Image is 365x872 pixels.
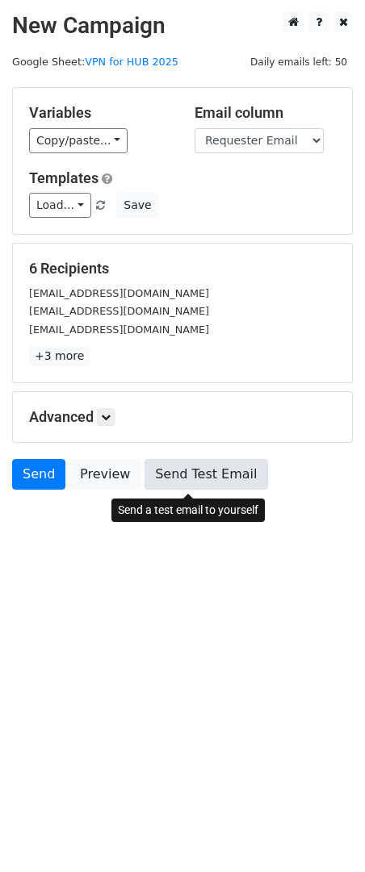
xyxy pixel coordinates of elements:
div: วิดเจ็ตการแชท [284,795,365,872]
a: Send Test Email [145,459,267,490]
a: Copy/paste... [29,128,128,153]
small: [EMAIL_ADDRESS][DOMAIN_NAME] [29,287,209,299]
h5: Variables [29,104,170,122]
small: [EMAIL_ADDRESS][DOMAIN_NAME] [29,305,209,317]
h5: Email column [195,104,336,122]
a: Daily emails left: 50 [245,56,353,68]
a: Preview [69,459,141,490]
h2: New Campaign [12,12,353,40]
iframe: Chat Widget [284,795,365,872]
a: Templates [29,169,99,186]
small: [EMAIL_ADDRESS][DOMAIN_NAME] [29,323,209,336]
a: +3 more [29,346,90,366]
button: Save [116,193,158,218]
h5: Advanced [29,408,336,426]
a: VPN for HUB 2025 [85,56,178,68]
div: Send a test email to yourself [111,499,265,522]
a: Load... [29,193,91,218]
a: Send [12,459,65,490]
h5: 6 Recipients [29,260,336,277]
span: Daily emails left: 50 [245,53,353,71]
small: Google Sheet: [12,56,178,68]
